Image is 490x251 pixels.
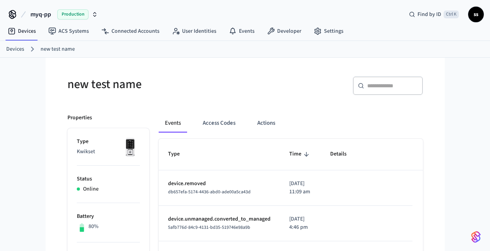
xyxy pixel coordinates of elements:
p: [DATE] 4:46 pm [289,215,311,232]
a: User Identities [166,24,223,38]
p: Kwikset [77,148,140,156]
span: 5afb776d-84c9-4131-bd35-519746e98a9b [168,224,250,231]
button: ss [468,7,484,22]
a: ACS Systems [42,24,95,38]
button: Access Codes [196,114,242,133]
div: Find by IDCtrl K [403,7,465,21]
button: Events [159,114,187,133]
p: Properties [67,114,92,122]
span: Details [330,148,357,160]
a: Developer [261,24,308,38]
a: Connected Accounts [95,24,166,38]
a: Events [223,24,261,38]
p: device.removed [168,180,271,188]
button: Actions [251,114,281,133]
span: Type [168,148,190,160]
img: SeamLogoGradient.69752ec5.svg [471,231,481,243]
p: Type [77,138,140,146]
a: new test name [41,45,75,53]
span: Ctrl K [444,11,459,18]
a: Devices [2,24,42,38]
p: Online [83,185,99,193]
span: Time [289,148,311,160]
div: ant example [159,114,423,133]
p: 80% [88,223,99,231]
span: ss [469,7,483,21]
h5: new test name [67,76,241,92]
a: Devices [6,45,24,53]
img: Kwikset Halo Touchscreen Wifi Enabled Smart Lock, Polished Chrome, Front [120,138,140,157]
p: device.unmanaged.converted_to_managed [168,215,271,223]
p: Status [77,175,140,183]
span: Find by ID [417,11,441,18]
span: myq-pp [30,10,51,19]
p: [DATE] 11:09 am [289,180,311,196]
span: db657efa-5174-4436-abd0-ade00a5ca43d [168,189,251,195]
p: Battery [77,212,140,221]
a: Settings [308,24,350,38]
span: Production [57,9,88,19]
